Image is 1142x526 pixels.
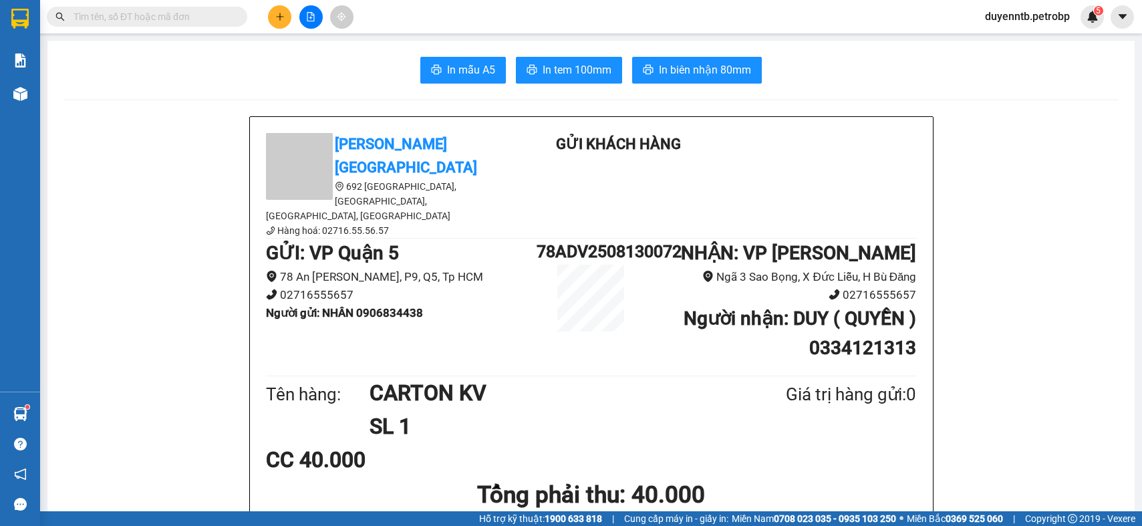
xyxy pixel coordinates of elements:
button: file-add [299,5,323,29]
span: ⚪️ [899,516,903,521]
span: printer [643,64,654,77]
button: printerIn tem 100mm [516,57,622,84]
img: warehouse-icon [13,407,27,421]
button: caret-down [1111,5,1134,29]
b: Gửi khách hàng [556,136,681,152]
button: printerIn biên nhận 80mm [632,57,762,84]
span: plus [275,12,285,21]
span: phone [266,289,277,300]
span: Miền Bắc [907,511,1003,526]
span: notification [14,468,27,481]
span: Hỗ trợ kỹ thuật: [479,511,602,526]
span: In mẫu A5 [447,61,495,78]
strong: 1900 633 818 [545,513,602,524]
span: | [1013,511,1015,526]
b: NHẬN : VP [PERSON_NAME] [681,242,916,264]
b: GỬI : VP Quận 5 [266,242,399,264]
span: file-add [306,12,315,21]
li: 78 An [PERSON_NAME], P9, Q5, Tp HCM [266,268,537,286]
span: Miền Nam [732,511,896,526]
span: environment [266,271,277,282]
button: aim [330,5,353,29]
span: message [14,498,27,511]
h1: 78ADV2508130072 [537,239,645,265]
span: question-circle [14,438,27,450]
span: duyenntb.petrobp [974,8,1081,25]
span: Cung cấp máy in - giấy in: [624,511,728,526]
h1: Tổng phải thu: 40.000 [266,477,917,513]
input: Tìm tên, số ĐT hoặc mã đơn [74,9,231,24]
li: 692 [GEOGRAPHIC_DATA], [GEOGRAPHIC_DATA], [GEOGRAPHIC_DATA], [GEOGRAPHIC_DATA] [266,179,507,223]
span: | [612,511,614,526]
img: warehouse-icon [13,87,27,101]
span: printer [431,64,442,77]
b: Người gửi : NHÂN 0906834438 [266,306,423,319]
strong: 0708 023 035 - 0935 103 250 [774,513,896,524]
b: [PERSON_NAME][GEOGRAPHIC_DATA] [335,136,477,176]
span: phone [829,289,840,300]
li: 02716555657 [266,286,537,304]
li: 02716555657 [646,286,917,304]
button: printerIn mẫu A5 [420,57,506,84]
span: phone [266,226,275,235]
span: search [55,12,65,21]
span: aim [337,12,346,21]
span: 5 [1096,6,1101,15]
b: Người nhận : DUY ( QUYỀN ) 0334121313 [684,307,916,359]
div: Giá trị hàng gửi: 0 [721,381,916,408]
span: caret-down [1117,11,1129,23]
span: printer [527,64,537,77]
span: environment [702,271,714,282]
div: Tên hàng: [266,381,370,408]
span: copyright [1068,514,1077,523]
strong: 0369 525 060 [946,513,1003,524]
sup: 1 [25,405,29,409]
sup: 5 [1094,6,1103,15]
h1: CARTON KV [370,376,721,410]
img: solution-icon [13,53,27,68]
span: environment [335,182,344,191]
div: CC 40.000 [266,443,480,477]
li: Hàng hoá: 02716.55.56.57 [266,223,507,238]
button: plus [268,5,291,29]
li: Ngã 3 Sao Bọng, X Đức Liễu, H Bù Đăng [646,268,917,286]
span: In biên nhận 80mm [659,61,751,78]
span: In tem 100mm [543,61,611,78]
h1: SL 1 [370,410,721,443]
img: logo-vxr [11,9,29,29]
img: icon-new-feature [1087,11,1099,23]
